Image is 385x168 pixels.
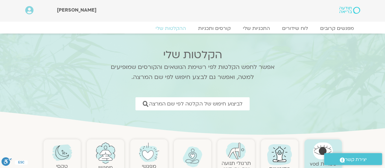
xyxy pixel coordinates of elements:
[237,25,276,31] a: התכניות שלי
[135,97,250,110] a: לביצוע חיפוש של הקלטה לפי שם המרצה
[57,7,96,13] span: [PERSON_NAME]
[103,49,282,61] h2: הקלטות שלי
[276,25,314,31] a: לוח שידורים
[25,25,360,31] nav: Menu
[149,101,242,107] span: לביצוע חיפוש של הקלטה לפי שם המרצה
[324,153,382,165] a: יצירת קשר
[149,25,192,31] a: ההקלטות שלי
[192,25,237,31] a: קורסים ותכניות
[345,155,367,164] span: יצירת קשר
[314,25,360,31] a: מפגשים קרובים
[103,62,282,82] p: אפשר לחפש הקלטות לפי רשימת הנושאים והקורסים שמופיעים למטה, ואפשר גם לבצע חיפוש לפי שם המרצה.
